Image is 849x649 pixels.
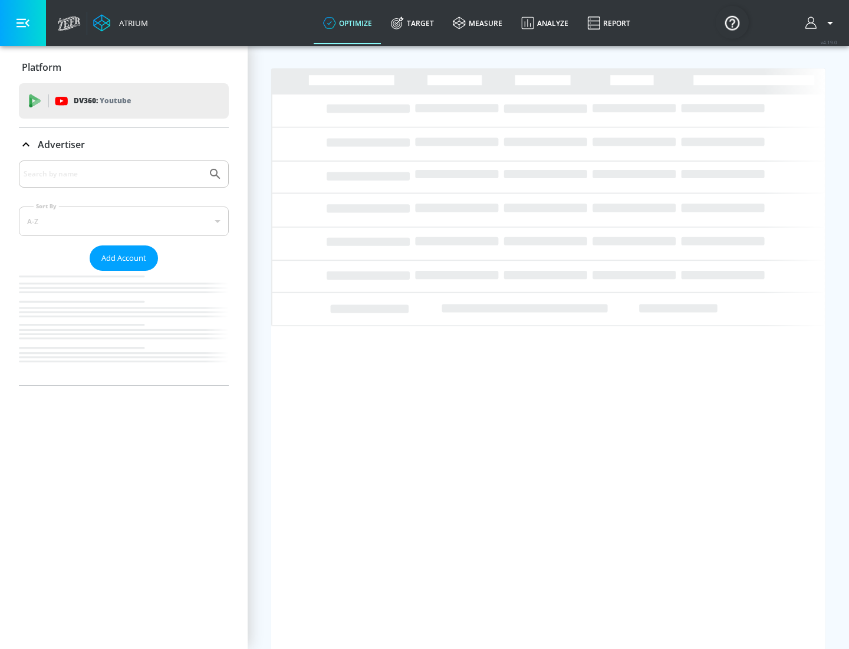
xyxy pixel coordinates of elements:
[34,202,59,210] label: Sort By
[821,39,837,45] span: v 4.19.0
[74,94,131,107] p: DV360:
[19,128,229,161] div: Advertiser
[101,251,146,265] span: Add Account
[38,138,85,151] p: Advertiser
[19,51,229,84] div: Platform
[443,2,512,44] a: measure
[100,94,131,107] p: Youtube
[24,166,202,182] input: Search by name
[512,2,578,44] a: Analyze
[578,2,640,44] a: Report
[716,6,749,39] button: Open Resource Center
[90,245,158,271] button: Add Account
[19,206,229,236] div: A-Z
[19,160,229,385] div: Advertiser
[381,2,443,44] a: Target
[93,14,148,32] a: Atrium
[19,83,229,119] div: DV360: Youtube
[314,2,381,44] a: optimize
[114,18,148,28] div: Atrium
[22,61,61,74] p: Platform
[19,271,229,385] nav: list of Advertiser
